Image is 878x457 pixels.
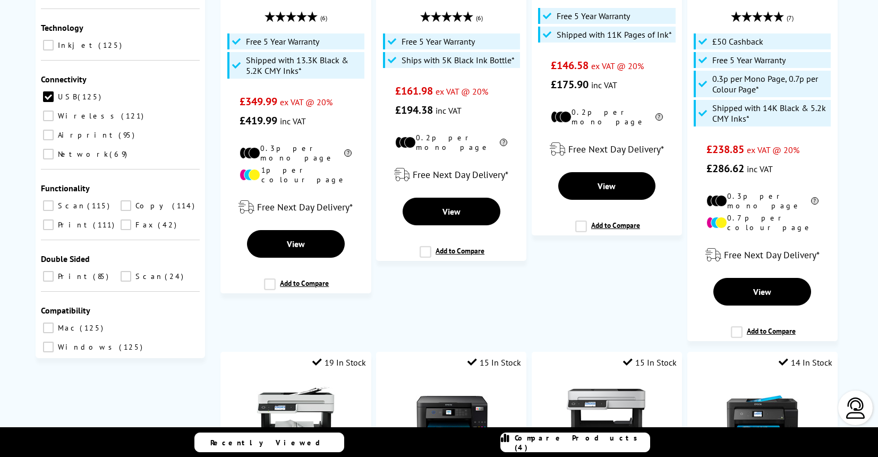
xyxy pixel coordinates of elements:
[706,191,819,210] li: 0.3p per mono page
[287,239,305,249] span: View
[165,272,186,281] span: 24
[395,84,433,98] span: £161.98
[747,164,773,174] span: inc VAT
[43,219,54,230] input: Print 111
[55,272,92,281] span: Print
[731,326,796,346] label: Add to Compare
[121,271,131,282] input: Scan 24
[264,278,329,299] label: Add to Compare
[43,111,54,121] input: Wireless 121
[55,201,86,210] span: Scan
[240,165,352,184] li: 1p per colour page
[121,219,131,230] input: Fax 42
[246,36,319,47] span: Free 5 Year Warranty
[537,134,677,164] div: modal_delivery
[87,201,112,210] span: 115
[598,181,616,191] span: View
[257,201,353,213] span: Free Next Day Delivery*
[402,55,515,65] span: Ships with 5K Black Ink Bottle*
[706,162,744,175] span: £286.62
[420,246,484,266] label: Add to Compare
[551,58,589,72] span: £146.58
[706,142,744,156] span: £238.85
[395,103,433,117] span: £194.38
[381,160,521,190] div: modal_delivery
[78,92,104,101] span: 125
[591,61,644,71] span: ex VAT @ 20%
[43,342,54,352] input: Windows 125
[413,168,508,181] span: Free Next Day Delivery*
[395,133,507,152] li: 0.2p per mono page
[121,200,131,211] input: Copy 114
[43,130,54,140] input: Airprint 95
[55,342,118,352] span: Windows
[41,305,90,316] span: Compatibility
[706,213,819,232] li: 0.7p per colour page
[557,11,630,21] span: Free 5 Year Warranty
[43,40,54,50] input: Inkjet 125
[551,107,663,126] li: 0.2p per mono page
[158,220,179,230] span: 42
[133,220,157,230] span: Fax
[712,103,828,124] span: Shipped with 14K Black & 5.2k CMY Inks*
[280,97,333,107] span: ex VAT @ 20%
[194,433,344,452] a: Recently Viewed
[712,73,828,95] span: 0.3p per Mono Page, 0.7p per Colour Page*
[753,286,771,297] span: View
[41,253,90,264] span: Double Sided
[133,201,171,210] span: Copy
[515,433,650,452] span: Compare Products (4)
[41,183,90,193] span: Functionality
[43,271,54,282] input: Print 85
[43,200,54,211] input: Scan 115
[119,342,145,352] span: 125
[93,220,117,230] span: 111
[402,36,475,47] span: Free 5 Year Warranty
[118,130,137,140] span: 95
[787,8,794,28] span: (7)
[436,86,488,97] span: ex VAT @ 20%
[240,114,277,128] span: £419.99
[575,221,640,241] label: Add to Compare
[436,105,462,116] span: inc VAT
[43,149,54,159] input: Network 69
[109,149,130,159] span: 69
[55,323,79,333] span: Mac
[246,55,362,76] span: Shipped with 13.3K Black & 5.2K CMY Inks*
[210,438,331,447] span: Recently Viewed
[845,397,866,419] img: user-headset-light.svg
[403,198,500,225] a: View
[240,95,277,108] span: £349.99
[442,206,461,217] span: View
[747,145,799,155] span: ex VAT @ 20%
[41,22,83,33] span: Technology
[121,111,146,121] span: 121
[55,40,97,50] span: Inkjet
[247,230,345,258] a: View
[93,272,111,281] span: 85
[623,357,677,368] div: 15 In Stock
[557,29,672,40] span: Shipped with 11K Pages of Ink*
[55,220,92,230] span: Print
[41,74,87,84] span: Connectivity
[80,323,106,333] span: 125
[226,192,365,222] div: modal_delivery
[568,143,664,155] span: Free Next Day Delivery*
[43,91,54,102] input: USB 125
[712,55,786,65] span: Free 5 Year Warranty
[280,116,306,126] span: inc VAT
[724,249,820,261] span: Free Next Day Delivery*
[712,36,763,47] span: £50 Cashback
[55,111,120,121] span: Wireless
[558,172,656,200] a: View
[55,130,117,140] span: Airprint
[467,357,521,368] div: 15 In Stock
[779,357,832,368] div: 14 In Stock
[312,357,366,368] div: 19 In Stock
[591,80,617,90] span: inc VAT
[55,149,108,159] span: Network
[551,78,589,91] span: £175.90
[240,143,352,163] li: 0.3p per mono page
[500,433,650,452] a: Compare Products (4)
[43,323,54,333] input: Mac 125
